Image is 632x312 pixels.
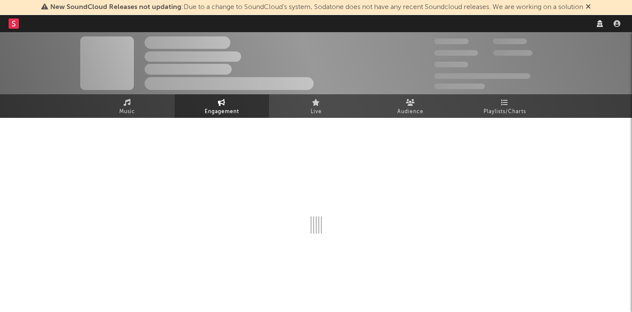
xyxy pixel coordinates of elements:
span: Audience [397,107,423,117]
a: Engagement [175,94,269,118]
a: Music [80,94,175,118]
span: : Due to a change to SoundCloud's system, Sodatone does not have any recent Soundcloud releases. ... [50,4,583,11]
span: Jump Score: 85.0 [434,84,485,89]
span: 300,000 [434,39,469,44]
span: 50,000,000 [434,50,478,56]
a: Playlists/Charts [458,94,552,118]
span: 100,000 [434,62,468,67]
span: Live [311,107,322,117]
span: 1,000,000 [493,50,532,56]
span: Music [119,107,135,117]
span: 100,000 [493,39,527,44]
span: Playlists/Charts [484,107,526,117]
span: 50,000,000 Monthly Listeners [434,73,530,79]
a: Audience [363,94,458,118]
span: New SoundCloud Releases not updating [50,4,181,11]
a: Live [269,94,363,118]
span: Engagement [205,107,239,117]
span: Dismiss [586,4,591,11]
